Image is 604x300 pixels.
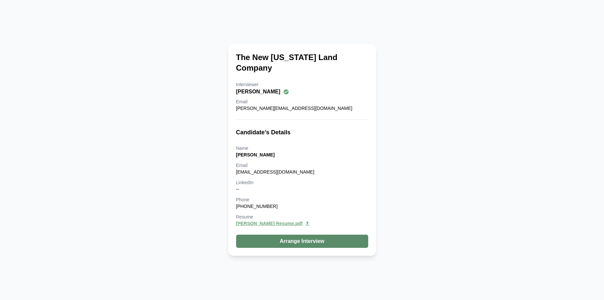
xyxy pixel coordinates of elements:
div: [PERSON_NAME] [236,88,368,96]
div: Resume [236,214,368,220]
span: -- [236,186,239,192]
h3: Candidate’s Details [236,128,368,137]
div: Phone [236,196,368,203]
div: [PHONE_NUMBER] [236,203,368,210]
span: Email [236,99,248,104]
div: Name [236,145,368,151]
div: [PERSON_NAME] [236,151,368,158]
button: Arrange Interview [236,235,368,248]
div: Email [236,162,368,169]
div: LinkedIn [236,179,368,186]
div: Interviewer [236,81,368,88]
div: [PERSON_NAME][EMAIL_ADDRESS][DOMAIN_NAME] [236,105,368,112]
a: [PERSON_NAME] Resume.pdf [236,220,368,227]
div: [EMAIL_ADDRESS][DOMAIN_NAME] [236,169,368,175]
h2: The New [US_STATE] Land Company [236,52,368,73]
